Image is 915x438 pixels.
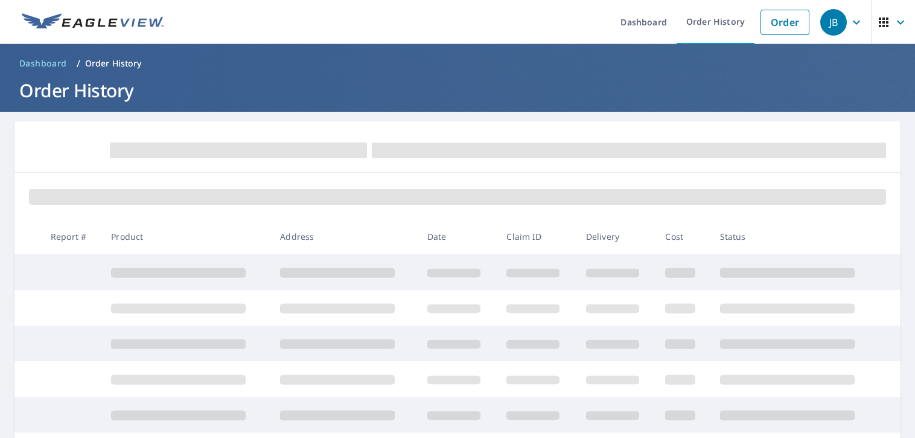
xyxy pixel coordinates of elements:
[710,219,879,254] th: Status
[14,78,901,103] h1: Order History
[22,13,164,31] img: EV Logo
[41,219,101,254] th: Report #
[655,219,710,254] th: Cost
[19,57,67,69] span: Dashboard
[576,219,656,254] th: Delivery
[85,57,142,69] p: Order History
[14,54,72,73] a: Dashboard
[14,54,901,73] nav: breadcrumb
[820,9,847,36] div: JB
[101,219,270,254] th: Product
[77,56,80,71] li: /
[760,10,809,35] a: Order
[270,219,418,254] th: Address
[418,219,497,254] th: Date
[497,219,576,254] th: Claim ID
